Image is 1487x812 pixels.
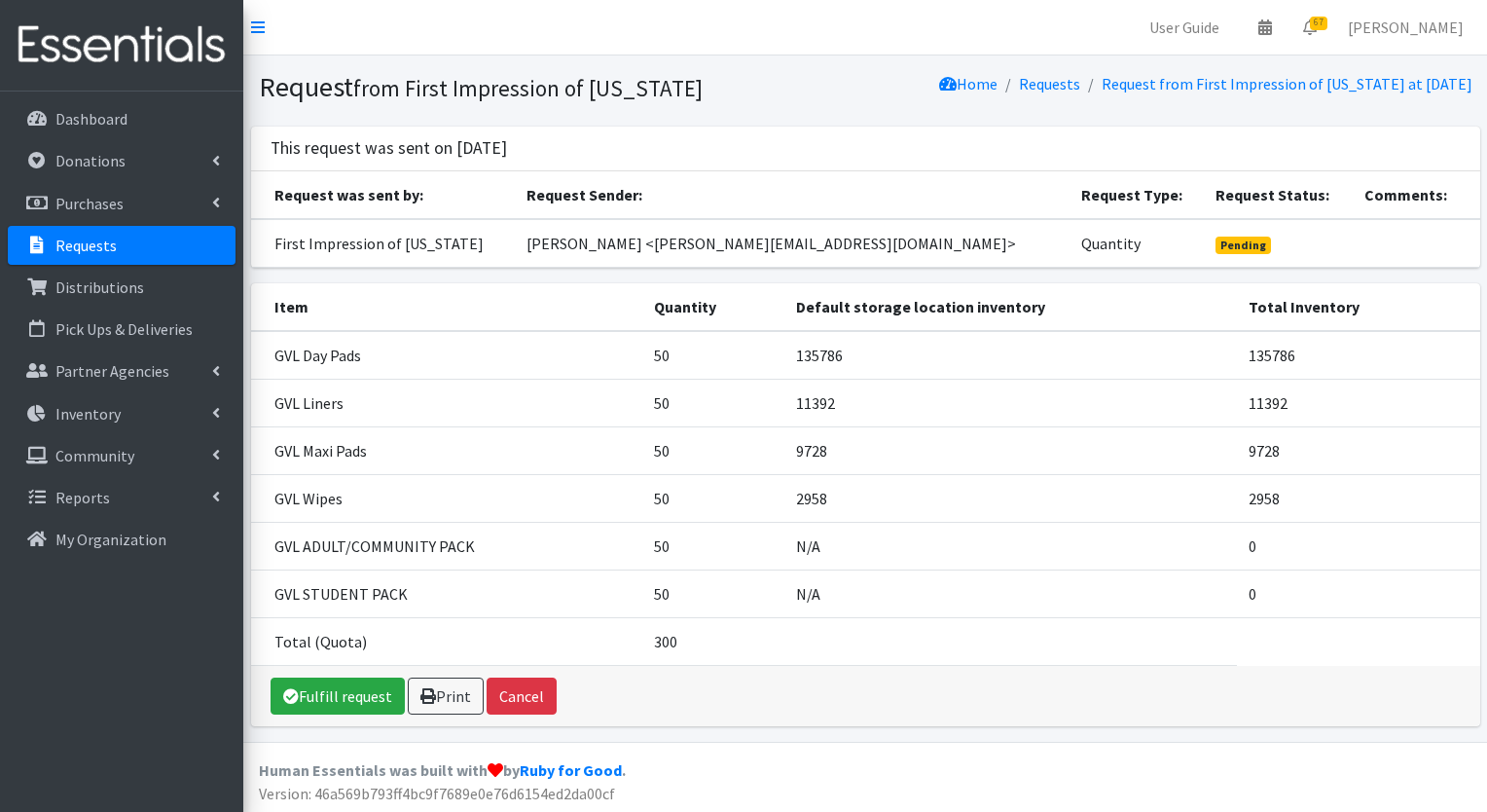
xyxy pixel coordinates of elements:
[251,522,642,570] td: GVL ADULT/COMMUNITY PACK
[784,379,1237,426] td: 11392
[55,404,121,424] p: Inventory
[784,426,1237,474] td: 9728
[251,617,642,665] td: Total (Quota)
[515,219,1070,268] td: [PERSON_NAME] <[PERSON_NAME][EMAIL_ADDRESS][DOMAIN_NAME]>
[55,236,117,255] p: Requests
[8,478,236,517] a: Reports
[55,446,134,465] p: Community
[642,331,784,380] td: 50
[55,319,193,339] p: Pick Ups & Deliveries
[1102,74,1472,93] a: Request from First Impression of [US_STATE] at [DATE]
[1070,219,1204,268] td: Quantity
[8,99,236,138] a: Dashboard
[251,426,642,474] td: GVL Maxi Pads
[784,474,1237,522] td: 2958
[251,570,642,617] td: GVL STUDENT PACK
[251,331,642,380] td: GVL Day Pads
[1353,171,1480,219] th: Comments:
[1237,379,1479,426] td: 11392
[8,310,236,349] a: Pick Ups & Deliveries
[1237,283,1479,331] th: Total Inventory
[55,151,126,170] p: Donations
[259,760,626,780] strong: Human Essentials was built with by .
[642,522,784,570] td: 50
[55,488,110,507] p: Reports
[8,141,236,180] a: Donations
[55,109,127,129] p: Dashboard
[271,138,507,159] h3: This request was sent on [DATE]
[784,331,1237,380] td: 135786
[642,283,784,331] th: Quantity
[55,361,169,381] p: Partner Agencies
[259,784,615,803] span: Version: 46a569b793ff4bc9f7689e0e76d6154ed2da00cf
[8,226,236,265] a: Requests
[642,426,784,474] td: 50
[784,570,1237,617] td: N/A
[1237,522,1479,570] td: 0
[251,474,642,522] td: GVL Wipes
[55,194,124,213] p: Purchases
[251,219,515,268] td: First Impression of [US_STATE]
[8,436,236,475] a: Community
[784,522,1237,570] td: N/A
[1237,474,1479,522] td: 2958
[487,678,557,715] button: Cancel
[1204,171,1352,219] th: Request Status:
[251,379,642,426] td: GVL Liners
[8,13,236,78] img: HumanEssentials
[784,283,1237,331] th: Default storage location inventory
[251,171,515,219] th: Request was sent by:
[408,678,484,715] a: Print
[642,474,784,522] td: 50
[8,268,236,307] a: Distributions
[8,394,236,433] a: Inventory
[1310,17,1327,30] span: 67
[8,184,236,223] a: Purchases
[55,530,166,549] p: My Organization
[515,171,1070,219] th: Request Sender:
[1237,570,1479,617] td: 0
[1237,331,1479,380] td: 135786
[259,70,858,104] h1: Request
[520,760,622,780] a: Ruby for Good
[939,74,997,93] a: Home
[1288,8,1332,47] a: 67
[642,379,784,426] td: 50
[1237,426,1479,474] td: 9728
[1019,74,1080,93] a: Requests
[353,74,703,102] small: from First Impression of [US_STATE]
[1332,8,1479,47] a: [PERSON_NAME]
[8,351,236,390] a: Partner Agencies
[271,678,405,715] a: Fulfill request
[1070,171,1204,219] th: Request Type:
[1215,237,1271,254] span: Pending
[251,283,642,331] th: Item
[1134,8,1235,47] a: User Guide
[642,570,784,617] td: 50
[55,277,144,297] p: Distributions
[642,617,784,665] td: 300
[8,520,236,559] a: My Organization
